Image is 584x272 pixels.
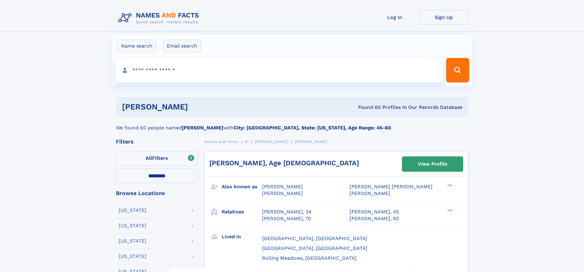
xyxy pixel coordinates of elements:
[349,184,433,190] span: [PERSON_NAME] [PERSON_NAME]
[273,104,462,111] div: Found 60 Profiles In Our Records Database
[117,40,156,52] label: Name search
[255,138,288,145] a: [PERSON_NAME]
[418,157,447,171] div: View Profile
[262,184,303,190] span: [PERSON_NAME]
[349,215,399,222] a: [PERSON_NAME], 92
[262,236,367,241] span: [GEOGRAPHIC_DATA], [GEOGRAPHIC_DATA]
[116,10,204,26] img: Logo Names and Facts
[295,140,327,144] span: [PERSON_NAME]
[446,183,453,187] div: ❯
[182,125,223,131] b: [PERSON_NAME]
[402,157,463,171] a: View Profile
[116,190,198,196] div: Browse Locations
[262,215,311,222] a: [PERSON_NAME], 70
[222,207,262,217] h3: Relatives
[209,159,359,167] a: [PERSON_NAME], Age [DEMOGRAPHIC_DATA]
[446,208,453,212] div: ❯
[245,140,248,144] span: M
[222,232,262,242] h3: Lived in
[234,125,391,131] b: City: [GEOGRAPHIC_DATA], State: [US_STATE], Age Range: 45-60
[245,138,248,145] a: M
[119,239,147,243] div: [US_STATE]
[222,182,262,192] h3: Also known as
[255,140,288,144] span: [PERSON_NAME]
[116,139,198,144] div: Filters
[262,245,367,251] span: [GEOGRAPHIC_DATA], [GEOGRAPHIC_DATA]
[419,10,468,25] a: Sign Up
[349,209,399,215] a: [PERSON_NAME], 45
[116,151,198,166] label: Filters
[446,58,469,82] button: Search Button
[349,190,390,196] span: [PERSON_NAME]
[370,10,419,25] a: Log In
[204,138,238,145] a: Names and Facts
[146,155,152,161] span: All
[116,117,468,132] div: We found 60 people named with .
[119,223,147,228] div: [US_STATE]
[119,208,147,213] div: [US_STATE]
[163,40,201,52] label: Email search
[119,254,147,259] div: [US_STATE]
[262,190,303,196] span: [PERSON_NAME]
[115,58,444,82] input: search input
[262,255,357,261] span: Rolling Meadows, [GEOGRAPHIC_DATA]
[122,103,273,111] h1: [PERSON_NAME]
[262,209,311,215] a: [PERSON_NAME], 34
